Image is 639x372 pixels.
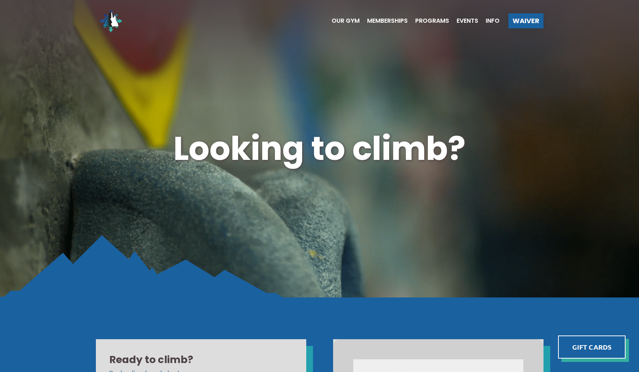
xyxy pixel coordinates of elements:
a: Memberships [360,18,408,24]
h2: Ready to climb? [109,353,293,367]
a: Events [449,18,478,24]
span: Waiver [513,18,539,24]
a: Info [478,18,499,24]
a: Our Gym [324,18,360,24]
a: Waiver [508,13,544,28]
span: Our Gym [332,18,360,24]
span: Memberships [367,18,408,24]
a: Programs [408,18,449,24]
span: Info [486,18,499,24]
h1: Looking to climb? [96,126,544,171]
img: North Wall Logo [96,6,126,36]
span: Programs [415,18,449,24]
span: Events [457,18,478,24]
